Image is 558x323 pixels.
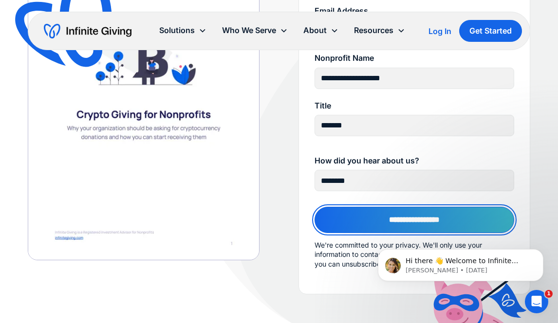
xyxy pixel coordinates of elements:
[525,290,548,313] iframe: Intercom live chat
[159,24,195,37] div: Solutions
[428,27,451,35] div: Log In
[222,24,276,37] div: Who We Serve
[296,20,346,41] div: About
[545,290,553,298] span: 1
[315,240,514,269] p: We're committed to your privacy. We'll only use your information to contact you about our nonprof...
[303,24,327,37] div: About
[44,23,131,39] a: home
[428,25,451,37] a: Log In
[346,20,413,41] div: Resources
[151,20,214,41] div: Solutions
[459,20,522,42] a: Get Started
[354,24,393,37] div: Resources
[363,229,558,297] iframe: Intercom notifications message
[214,20,296,41] div: Who We Serve
[315,53,514,63] label: Nonprofit Name
[315,6,514,16] label: Email Address
[315,156,514,166] label: How did you hear about us?
[315,101,514,111] label: Title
